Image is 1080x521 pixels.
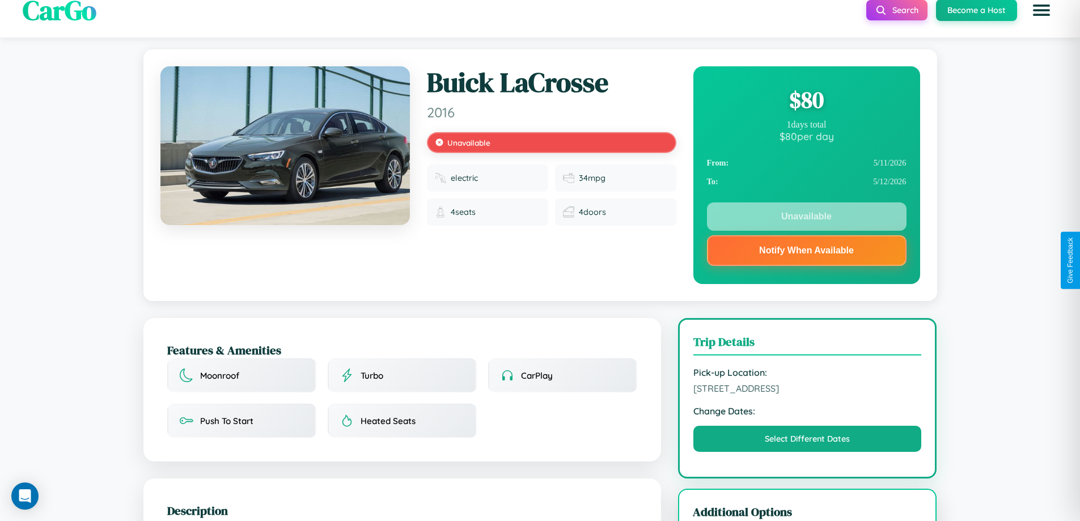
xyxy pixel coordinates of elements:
[707,235,907,266] button: Notify When Available
[200,416,253,426] span: Push To Start
[892,5,918,15] span: Search
[451,173,478,183] span: electric
[160,66,410,225] img: Buick LaCrosse 2016
[693,367,922,378] strong: Pick-up Location:
[707,120,907,130] div: 1 days total
[579,207,606,217] span: 4 doors
[707,130,907,142] div: $ 80 per day
[707,177,718,187] strong: To:
[693,333,922,355] h3: Trip Details
[693,405,922,417] strong: Change Dates:
[427,66,676,99] h1: Buick LaCrosse
[563,172,574,184] img: Fuel efficiency
[11,482,39,510] div: Open Intercom Messenger
[707,158,729,168] strong: From:
[200,370,239,381] span: Moonroof
[435,206,446,218] img: Seats
[563,206,574,218] img: Doors
[447,138,490,147] span: Unavailable
[707,84,907,115] div: $ 80
[707,202,907,231] button: Unavailable
[427,104,676,121] span: 2016
[435,172,446,184] img: Fuel type
[521,370,553,381] span: CarPlay
[361,416,416,426] span: Heated Seats
[693,426,922,452] button: Select Different Dates
[167,502,637,519] h2: Description
[693,503,922,520] h3: Additional Options
[579,173,605,183] span: 34 mpg
[707,154,907,172] div: 5 / 11 / 2026
[451,207,476,217] span: 4 seats
[361,370,383,381] span: Turbo
[1066,238,1074,283] div: Give Feedback
[167,342,637,358] h2: Features & Amenities
[693,383,922,394] span: [STREET_ADDRESS]
[707,172,907,191] div: 5 / 12 / 2026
